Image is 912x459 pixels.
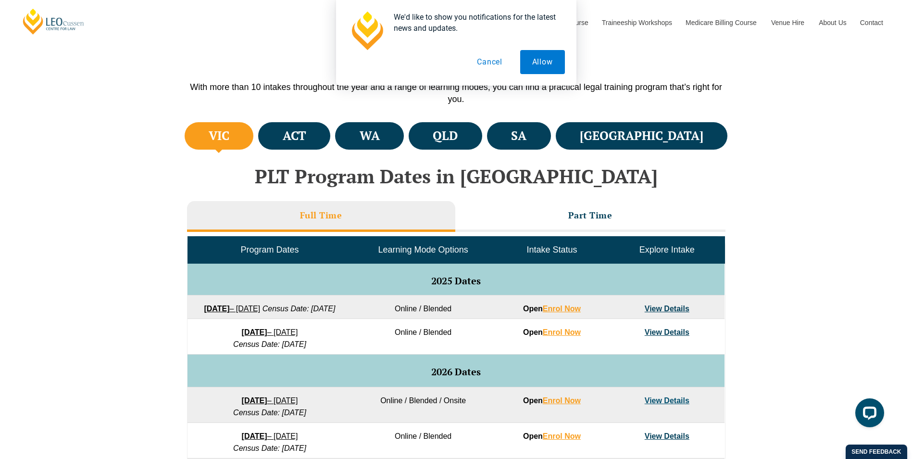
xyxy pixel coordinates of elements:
span: Intake Status [526,245,577,255]
a: View Details [645,432,689,440]
a: Enrol Now [543,328,581,336]
strong: Open [523,305,581,313]
em: Census Date: [DATE] [233,408,306,417]
button: Cancel [465,50,514,74]
a: [DATE]– [DATE] [242,432,298,440]
iframe: LiveChat chat widget [848,395,888,435]
h2: PLT Program Dates in [GEOGRAPHIC_DATA] [182,166,730,187]
strong: [DATE] [242,396,267,405]
td: Online / Blended / Onsite [352,387,494,423]
a: [DATE]– [DATE] [204,305,260,313]
em: Census Date: [DATE] [262,305,336,313]
a: View Details [645,328,689,336]
a: [DATE]– [DATE] [242,396,298,405]
a: View Details [645,396,689,405]
a: View Details [645,305,689,313]
span: Explore Intake [639,245,695,255]
h4: SA [511,128,526,144]
a: Enrol Now [543,432,581,440]
strong: [DATE] [242,432,267,440]
td: Online / Blended [352,295,494,319]
a: [DATE]– [DATE] [242,328,298,336]
h3: Full Time [300,210,342,221]
h4: QLD [433,128,458,144]
strong: [DATE] [242,328,267,336]
a: Enrol Now [543,305,581,313]
h4: [GEOGRAPHIC_DATA] [580,128,703,144]
td: Online / Blended [352,423,494,459]
strong: Open [523,328,581,336]
td: Online / Blended [352,319,494,355]
a: Enrol Now [543,396,581,405]
h4: ACT [283,128,306,144]
span: 2026 Dates [431,365,481,378]
strong: Open [523,432,581,440]
h4: VIC [209,128,229,144]
span: 2025 Dates [431,274,481,287]
strong: Open [523,396,581,405]
h4: WA [360,128,380,144]
button: Allow [520,50,565,74]
em: Census Date: [DATE] [233,444,306,452]
em: Census Date: [DATE] [233,340,306,348]
h3: Part Time [568,210,612,221]
div: We'd like to show you notifications for the latest news and updates. [386,12,565,34]
span: Program Dates [240,245,299,255]
p: With more than 10 intakes throughout the year and a range of learning modes, you can find a pract... [182,81,730,105]
span: Learning Mode Options [378,245,468,255]
img: notification icon [348,12,386,50]
strong: [DATE] [204,305,229,313]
